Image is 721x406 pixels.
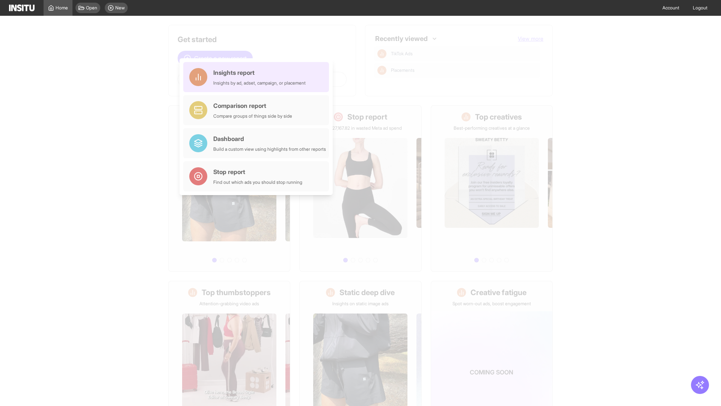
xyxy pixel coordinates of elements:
[213,80,306,86] div: Insights by ad, adset, campaign, or placement
[9,5,35,11] img: Logo
[213,146,326,152] div: Build a custom view using highlights from other reports
[213,113,292,119] div: Compare groups of things side by side
[115,5,125,11] span: New
[213,179,302,185] div: Find out which ads you should stop running
[213,101,292,110] div: Comparison report
[213,167,302,176] div: Stop report
[213,134,326,143] div: Dashboard
[213,68,306,77] div: Insights report
[86,5,97,11] span: Open
[56,5,68,11] span: Home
